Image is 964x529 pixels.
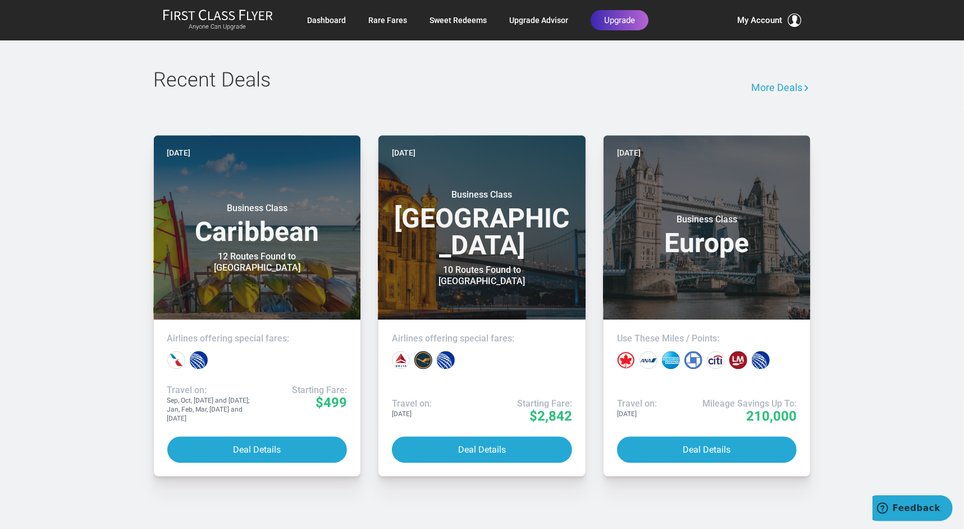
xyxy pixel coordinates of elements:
[167,147,191,159] time: [DATE]
[430,10,487,30] a: Sweet Redeems
[662,351,680,369] div: Amex points
[167,436,348,463] button: Deal Details
[190,351,208,369] div: United
[392,351,410,369] div: Delta Airlines
[163,9,273,31] a: First Class FlyerAnyone Can Upgrade
[617,147,641,159] time: [DATE]
[752,69,811,106] a: More Deals
[163,9,273,21] img: First Class Flyer
[617,214,797,257] h3: Europe
[187,203,327,214] small: Business Class
[684,351,702,369] div: Chase points
[154,135,361,476] a: [DATE]Business ClassCaribbean12 Routes Found to [GEOGRAPHIC_DATA]Airlines offering special fares:...
[637,214,777,225] small: Business Class
[509,10,568,30] a: Upgrade Advisor
[392,189,572,259] h3: [GEOGRAPHIC_DATA]
[392,147,415,159] time: [DATE]
[738,13,783,27] span: My Account
[368,10,407,30] a: Rare Fares
[154,69,642,92] h2: Recent Deals
[738,13,802,27] button: My Account
[729,351,747,369] div: LifeMiles
[412,264,552,287] div: 10 Routes Found to [GEOGRAPHIC_DATA]
[752,351,770,369] div: United miles
[604,135,811,476] a: [DATE]Business ClassEuropeUse These Miles / Points:Travel on:[DATE]Mileage Savings Up To:210,000D...
[378,135,586,476] a: [DATE]Business Class[GEOGRAPHIC_DATA]10 Routes Found to [GEOGRAPHIC_DATA]Airlines offering specia...
[617,333,797,344] h4: Use These Miles / Points:
[167,203,348,245] h3: Caribbean
[617,351,635,369] div: Air Canada miles
[872,495,953,523] iframe: Opens a widget where you can find more information
[392,436,572,463] button: Deal Details
[167,351,185,369] div: American Airlines
[437,351,455,369] div: United
[412,189,552,200] small: Business Class
[639,351,657,369] div: All Nippon miles
[414,351,432,369] div: Lufthansa
[307,10,346,30] a: Dashboard
[591,10,648,30] a: Upgrade
[617,436,797,463] button: Deal Details
[392,333,572,344] h4: Airlines offering special fares:
[707,351,725,369] div: Citi points
[163,23,273,31] small: Anyone Can Upgrade
[187,251,327,273] div: 12 Routes Found to [GEOGRAPHIC_DATA]
[167,333,348,344] h4: Airlines offering special fares:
